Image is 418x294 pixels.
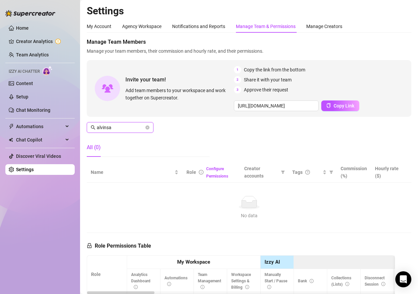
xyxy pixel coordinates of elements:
[87,47,411,55] span: Manage your team members, their commission and hourly rate, and their permissions.
[91,169,173,176] span: Name
[145,125,149,129] button: close-circle
[177,259,210,265] strong: My Workspace
[244,86,288,93] span: Approve their request
[87,162,182,183] th: Name
[134,285,138,289] span: info-circle
[87,23,111,30] div: My Account
[328,167,335,177] span: filter
[206,167,228,179] a: Configure Permissions
[16,154,61,159] a: Discover Viral Videos
[16,107,50,113] a: Chat Monitoring
[16,94,28,99] a: Setup
[234,76,241,83] span: 2
[16,121,63,132] span: Automations
[321,100,359,111] button: Copy Link
[265,272,287,290] span: Manually Start / Pause
[381,282,385,286] span: info-circle
[234,66,241,73] span: 1
[334,103,354,108] span: Copy Link
[9,137,13,142] img: Chat Copilot
[16,134,63,145] span: Chat Copilot
[164,276,187,287] span: Automations
[236,23,296,30] div: Manage Team & Permissions
[306,23,342,30] div: Manage Creators
[365,276,385,287] span: Disconnect Session
[371,162,403,183] th: Hourly rate ($)
[16,25,29,31] a: Home
[244,66,305,73] span: Copy the link from the bottom
[337,162,371,183] th: Commission (%)
[200,285,204,289] span: info-circle
[280,164,286,181] span: filter
[91,125,95,130] span: search
[125,75,234,84] span: Invite your team!
[87,256,127,294] th: Role
[16,36,69,47] a: Creator Analytics exclamation-circle
[87,242,151,250] h5: Role Permissions Table
[231,272,251,290] span: Workspace Settings & Billing
[16,81,33,86] a: Content
[87,5,411,17] h2: Settings
[298,279,314,283] span: Bank
[87,143,101,152] div: All (0)
[292,169,303,176] span: Tags
[186,170,196,175] span: Role
[245,285,249,289] span: info-circle
[9,124,14,129] span: thunderbolt
[395,271,411,287] div: Open Intercom Messenger
[199,170,203,175] span: info-circle
[167,282,171,286] span: info-circle
[9,68,40,75] span: Izzy AI Chatter
[305,170,310,175] span: question-circle
[234,86,241,93] span: 3
[16,167,34,172] a: Settings
[331,276,351,287] span: Collections (Lists)
[281,170,285,174] span: filter
[329,170,333,174] span: filter
[131,272,150,290] span: Analytics Dashboard
[244,76,292,83] span: Share it with your team
[326,103,331,108] span: copy
[172,23,225,30] div: Notifications and Reports
[244,165,279,180] span: Creator accounts
[93,212,405,219] div: No data
[87,38,411,46] span: Manage Team Members
[267,285,271,289] span: info-circle
[345,282,349,286] span: info-circle
[125,87,231,101] span: Add team members to your workspace and work together on Supercreator.
[265,259,280,265] strong: Izzy AI
[97,124,144,131] input: Search members
[122,23,161,30] div: Agency Workspace
[310,279,314,283] span: info-circle
[5,10,55,17] img: logo-BBDzfeDw.svg
[198,272,221,290] span: Team Management
[42,66,53,75] img: AI Chatter
[16,52,49,57] a: Team Analytics
[87,243,92,248] span: lock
